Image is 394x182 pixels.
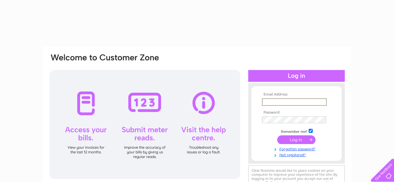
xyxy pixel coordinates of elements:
a: Forgotten password? [262,146,333,152]
input: Submit [277,135,316,144]
th: Email Address: [260,92,333,97]
th: Password: [260,110,333,115]
a: Not registered? [262,152,333,157]
td: Remember me? [260,128,333,134]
